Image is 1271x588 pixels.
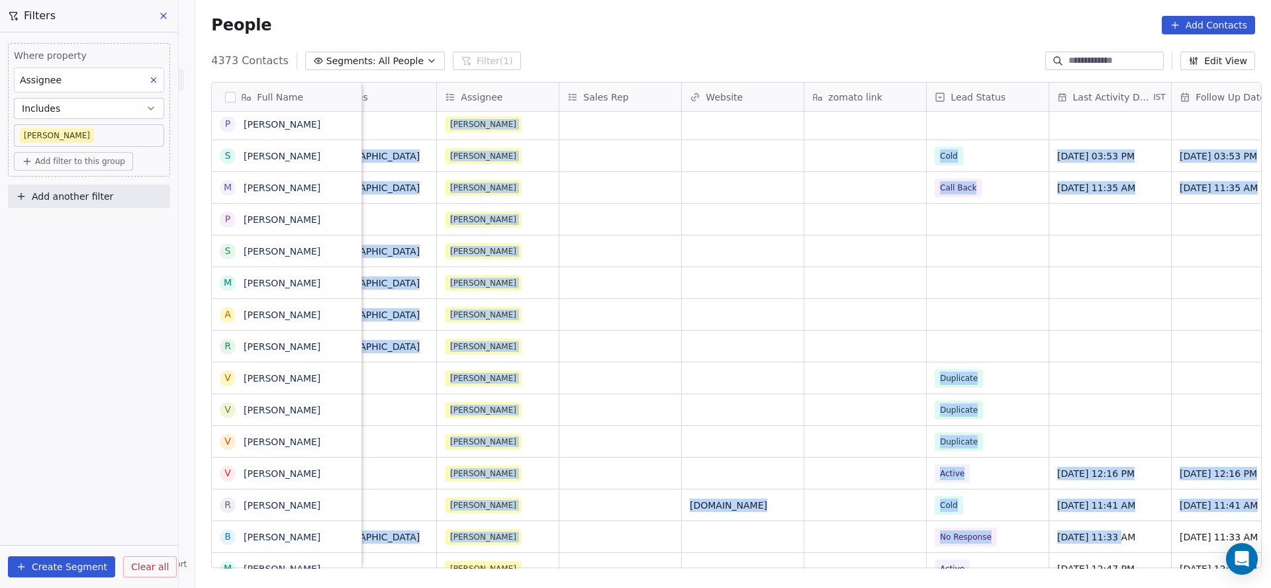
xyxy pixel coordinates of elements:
[211,15,271,35] span: People
[224,181,232,194] div: m
[445,243,522,259] span: [PERSON_NAME]
[322,276,428,290] span: [GEOGRAPHIC_DATA]
[225,435,232,448] div: v
[244,151,320,161] a: [PERSON_NAME]
[244,532,320,542] a: [PERSON_NAME]
[322,149,428,163] span: [GEOGRAPHIC_DATA]
[1057,467,1163,480] span: [DATE] 12:16 PM
[225,530,232,544] div: B
[224,498,231,512] div: R
[244,405,320,415] a: [PERSON_NAME]
[445,402,522,418] span: [PERSON_NAME]
[690,500,767,511] a: [DOMAIN_NAME]
[445,561,522,577] span: [PERSON_NAME]
[445,148,522,164] span: [PERSON_NAME]
[445,212,522,228] span: [PERSON_NAME]
[322,467,428,480] span: Haryana
[940,181,976,194] span: Call Back
[1153,92,1166,103] span: IST
[212,112,362,569] div: grid
[244,119,320,130] a: [PERSON_NAME]
[682,83,804,111] div: Website
[437,83,559,111] div: Assignee
[940,467,965,480] span: Active
[445,116,522,132] span: [PERSON_NAME]
[445,307,522,323] span: [PERSON_NAME]
[927,83,1049,111] div: Lead Status
[940,562,965,575] span: Active
[244,278,320,288] a: [PERSON_NAME]
[1057,149,1163,163] span: [DATE] 03:53 PM
[445,497,522,513] span: [PERSON_NAME]
[322,308,428,321] span: [GEOGRAPHIC_DATA]
[326,54,376,68] span: Segments:
[1057,562,1163,575] span: [DATE] 12:47 PM
[445,466,522,482] span: [PERSON_NAME]
[940,499,958,512] span: Cold
[225,149,231,163] div: S
[828,91,882,104] span: zomato link
[1226,543,1258,575] div: Open Intercom Messenger
[940,435,978,448] span: Duplicate
[225,117,230,131] div: P
[706,91,743,104] span: Website
[225,371,232,385] div: v
[940,403,978,417] span: Duplicate
[322,181,428,194] span: [GEOGRAPHIC_DATA]
[225,403,232,417] div: v
[1049,83,1171,111] div: Last Activity DateIST
[244,246,320,257] a: [PERSON_NAME]
[244,437,320,447] a: [PERSON_NAME]
[461,91,502,104] span: Assignee
[244,214,320,225] a: [PERSON_NAME]
[257,91,303,104] span: Full Name
[940,149,958,163] span: Cold
[322,340,428,353] span: [GEOGRAPHIC_DATA]
[244,341,320,352] a: [PERSON_NAME]
[314,83,436,111] div: States
[322,213,428,226] span: Haryana
[322,245,428,258] span: [GEOGRAPHIC_DATA]
[1057,499,1163,512] span: [DATE] 11:41 AM
[244,183,320,193] a: [PERSON_NAME]
[1057,181,1163,194] span: [DATE] 11:35 AM
[804,83,926,111] div: zomato link
[244,500,320,511] a: [PERSON_NAME]
[445,339,522,355] span: [PERSON_NAME]
[445,434,522,450] span: [PERSON_NAME]
[1180,52,1255,70] button: Edit View
[225,212,230,226] div: p
[244,373,320,384] a: [PERSON_NAME]
[379,54,424,68] span: All People
[1073,91,1151,104] span: Last Activity Date
[224,562,232,575] div: M
[445,529,522,545] span: [PERSON_NAME]
[1162,16,1255,34] button: Add Contacts
[940,530,992,544] span: No Response
[1057,530,1163,544] span: [DATE] 11:33 AM
[244,468,320,479] a: [PERSON_NAME]
[225,466,232,480] div: v
[453,52,521,70] button: Filter(1)
[445,275,522,291] span: [PERSON_NAME]
[224,276,232,290] div: M
[951,91,1006,104] span: Lead Status
[244,310,320,320] a: [PERSON_NAME]
[225,244,231,258] div: S
[244,564,320,574] a: [PERSON_NAME]
[212,83,361,111] div: Full Name
[940,372,978,385] span: Duplicate
[225,308,232,321] div: A
[224,339,231,353] div: R
[322,530,428,544] span: [GEOGRAPHIC_DATA]
[445,370,522,386] span: [PERSON_NAME]
[211,53,288,69] span: 4373 Contacts
[1196,91,1265,104] span: Follow Up Date
[445,180,522,196] span: [PERSON_NAME]
[559,83,681,111] div: Sales Rep
[583,91,628,104] span: Sales Rep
